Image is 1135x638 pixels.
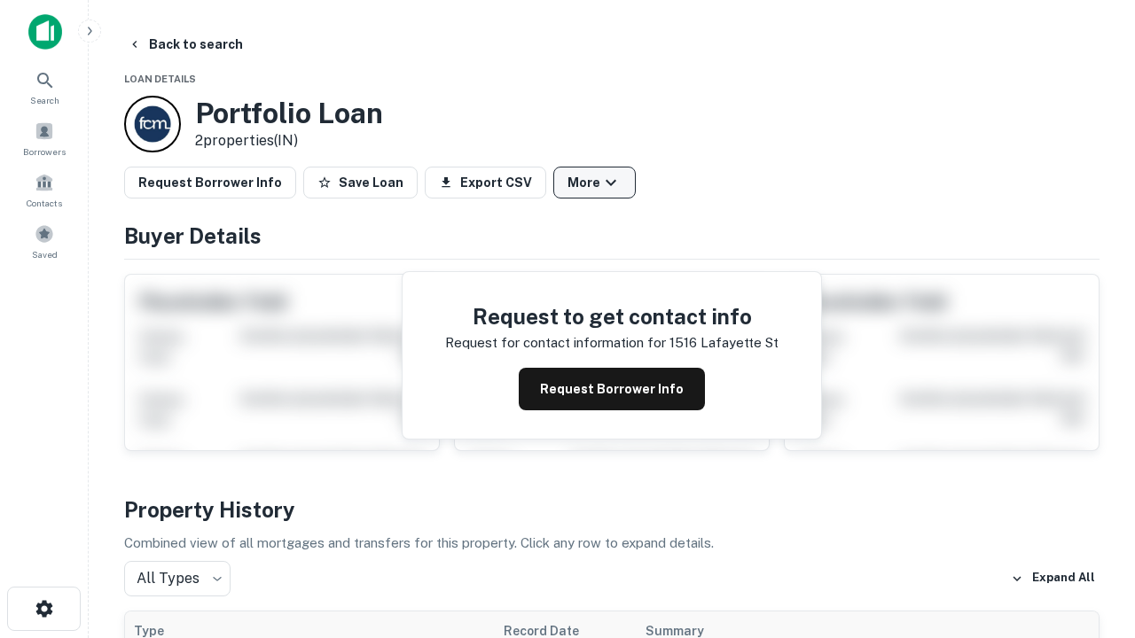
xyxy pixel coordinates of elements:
p: Request for contact information for [445,332,666,354]
a: Contacts [5,166,83,214]
button: Save Loan [303,167,418,198]
span: Borrowers [23,144,66,159]
p: 1516 lafayette st [669,332,779,354]
a: Saved [5,217,83,265]
h4: Buyer Details [124,220,1100,252]
p: Combined view of all mortgages and transfers for this property. Click any row to expand details. [124,533,1100,554]
h4: Property History [124,494,1100,525]
span: Search [30,93,59,107]
span: Contacts [27,196,62,210]
span: Loan Details [124,74,196,84]
iframe: Chat Widget [1046,440,1135,525]
div: All Types [124,561,231,596]
h4: Request to get contact info [445,300,779,332]
img: capitalize-icon.png [28,14,62,50]
button: Expand All [1006,565,1100,592]
button: Request Borrower Info [519,368,705,410]
a: Search [5,63,83,111]
button: Back to search [121,28,250,60]
a: Borrowers [5,114,83,162]
p: 2 properties (IN) [195,130,383,152]
button: Request Borrower Info [124,167,296,198]
button: More [553,167,636,198]
h3: Portfolio Loan [195,97,383,130]
button: Export CSV [425,167,546,198]
span: Saved [32,247,58,261]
